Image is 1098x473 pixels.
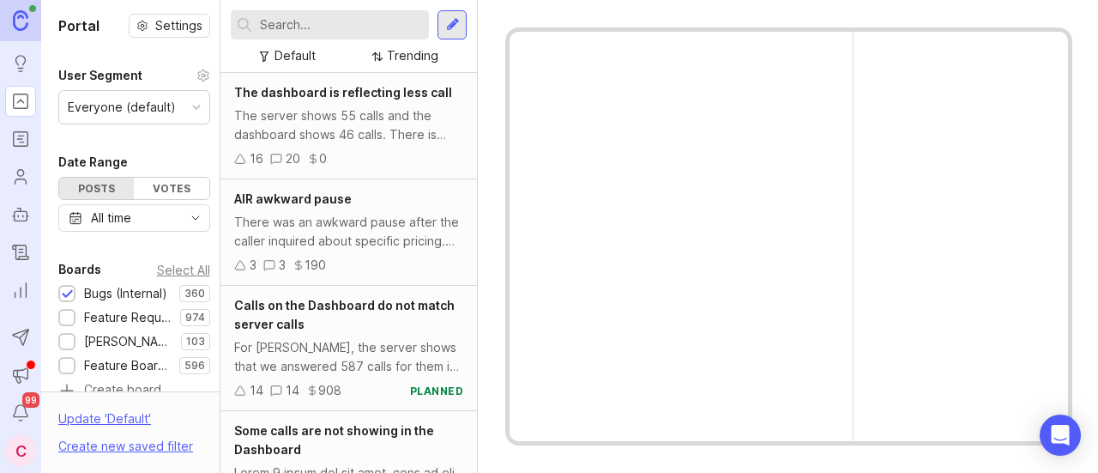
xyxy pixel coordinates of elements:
[58,409,151,437] div: Update ' Default '
[134,178,208,199] div: Votes
[234,338,463,376] div: For [PERSON_NAME], the server shows that we answered 587 calls for them in September. We also bil...
[387,46,438,65] div: Trending
[5,199,36,230] a: Autopilot
[58,437,193,456] div: Create new saved filter
[318,381,341,400] div: 908
[234,85,452,100] span: The dashboard is reflecting less call
[319,149,327,168] div: 0
[410,384,464,398] div: planned
[286,149,300,168] div: 20
[58,384,210,399] a: Create board
[58,259,101,280] div: Boards
[184,359,205,373] p: 596
[185,311,205,324] p: 974
[250,256,256,275] div: 3
[58,65,142,86] div: User Segment
[286,381,299,400] div: 14
[13,10,28,30] img: Canny Home
[234,423,434,457] span: Some calls are not showing in the Dashboard
[186,335,205,349] p: 103
[220,73,477,179] a: The dashboard is reflecting less callThe server shows 55 calls and the dashboard shows 46 calls. ...
[5,161,36,192] a: Users
[157,265,210,275] div: Select All
[5,48,36,79] a: Ideas
[5,435,36,466] button: C
[184,287,205,300] p: 360
[5,86,36,117] a: Portal
[5,124,36,155] a: Roadmaps
[250,149,263,168] div: 16
[91,209,131,227] div: All time
[155,17,202,34] span: Settings
[68,98,176,117] div: Everyone (default)
[260,15,422,34] input: Search...
[58,15,100,36] h1: Portal
[5,322,36,353] button: Send to Autopilot
[234,106,463,144] div: The server shows 55 calls and the dashboard shows 46 calls. There is only one call [DATE] and the...
[5,397,36,428] button: Notifications
[59,178,134,199] div: Posts
[5,237,36,268] a: Changelog
[274,46,316,65] div: Default
[250,381,263,400] div: 14
[58,152,128,173] div: Date Range
[220,286,477,411] a: Calls on the Dashboard do not match server callsFor [PERSON_NAME], the server shows that we answe...
[84,332,172,351] div: [PERSON_NAME] (Public)
[5,360,36,391] button: Announcements
[84,356,171,375] div: Feature Board Sandbox [DATE]
[305,256,326,275] div: 190
[84,284,167,303] div: Bugs (Internal)
[5,275,36,306] a: Reporting
[84,308,172,327] div: Feature Requests (Internal)
[129,14,210,38] button: Settings
[234,213,463,251] div: There was an awkward pause after the caller inquired about specific pricing. Then she finally ask...
[234,298,455,331] span: Calls on the Dashboard do not match server calls
[22,392,39,408] span: 99
[220,179,477,286] a: AIR awkward pauseThere was an awkward pause after the caller inquired about specific pricing. The...
[182,211,209,225] svg: toggle icon
[1040,415,1081,456] div: Open Intercom Messenger
[234,191,352,206] span: AIR awkward pause
[279,256,286,275] div: 3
